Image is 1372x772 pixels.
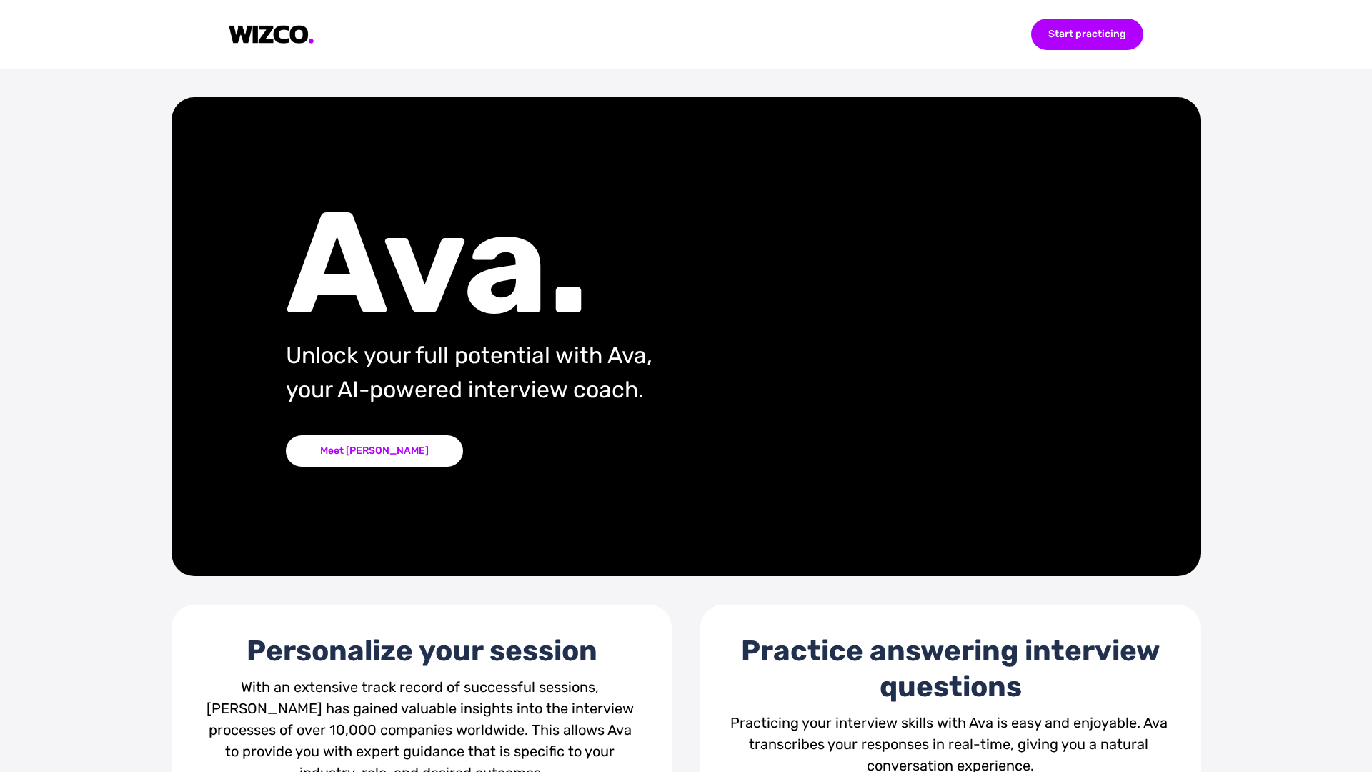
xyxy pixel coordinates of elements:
img: logo [229,25,314,44]
div: Ava. [286,207,778,321]
div: Practice answering interview questions [729,633,1172,705]
div: Start practicing [1031,19,1143,50]
div: Meet [PERSON_NAME] [286,435,463,467]
div: Unlock your full potential with Ava, your AI-powered interview coach. [286,338,778,407]
div: Personalize your session [200,633,643,669]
